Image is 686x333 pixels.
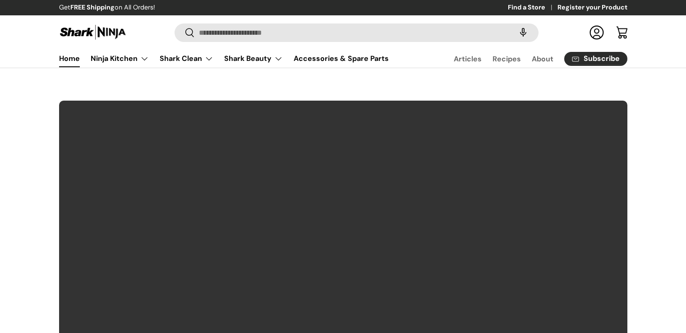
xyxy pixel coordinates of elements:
p: Get on All Orders! [59,3,155,13]
a: About [532,50,553,68]
a: Subscribe [564,52,627,66]
a: Articles [454,50,482,68]
a: Home [59,50,80,67]
a: Accessories & Spare Parts [294,50,389,67]
a: Register your Product [557,3,627,13]
a: Ninja Kitchen [91,50,149,68]
summary: Shark Clean [154,50,219,68]
strong: FREE Shipping [70,3,115,11]
speech-search-button: Search by voice [509,23,538,42]
nav: Secondary [432,50,627,68]
summary: Shark Beauty [219,50,288,68]
nav: Primary [59,50,389,68]
a: Shark Beauty [224,50,283,68]
summary: Ninja Kitchen [85,50,154,68]
a: Shark Clean [160,50,213,68]
a: Find a Store [508,3,557,13]
img: Shark Ninja Philippines [59,23,127,41]
a: Recipes [493,50,521,68]
span: Subscribe [584,55,620,62]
